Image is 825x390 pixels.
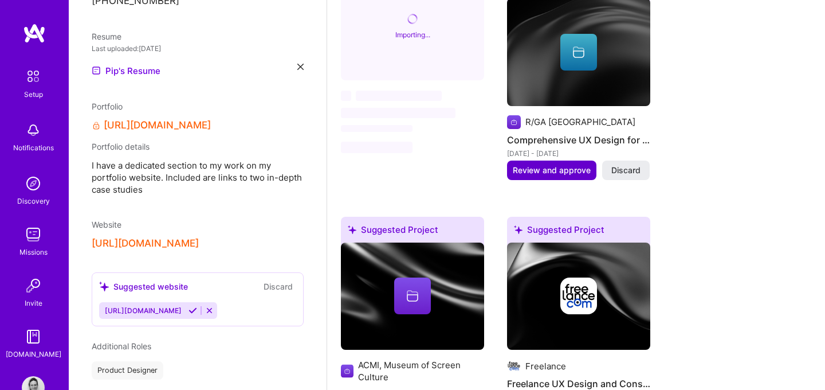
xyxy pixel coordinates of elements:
button: Discard [602,161,650,180]
div: Freelance [525,360,566,372]
i: icon Close [297,64,304,70]
span: Discard [611,165,641,176]
a: Pip's Resume [92,64,160,77]
img: teamwork [22,223,45,246]
img: Invite [22,274,45,297]
div: [DOMAIN_NAME] [6,348,61,360]
span: ‌ [356,91,442,101]
div: Setup [24,88,43,100]
i: Accept [188,306,197,315]
span: ‌ [341,108,455,118]
i: icon SuggestedTeams [99,282,109,291]
div: Invite [25,297,42,309]
span: Review and approve [513,165,591,176]
div: Portfolio details [92,141,304,153]
img: bell [22,119,45,142]
img: cover [341,243,484,350]
a: [URL][DOMAIN_NAME] [104,119,211,131]
img: discovery [22,172,45,195]
span: ‌ [341,125,412,132]
h4: Comprehensive UX Design for Leading Brands [507,132,650,147]
div: Suggested Project [507,217,650,247]
img: guide book [22,325,45,348]
div: Notifications [13,142,54,154]
div: Discovery [17,195,50,207]
button: Discard [260,280,296,293]
span: ‌ [341,142,412,153]
i: icon SuggestedTeams [514,225,522,234]
span: Portfolio [92,102,123,111]
div: Product Designer [92,361,163,380]
div: Importing... [395,29,430,41]
span: ‌ [341,91,351,101]
div: Suggested website [99,280,188,292]
img: Company logo [507,115,521,129]
span: Additional Roles [92,341,151,351]
div: Missions [19,246,48,258]
button: Review and approve [507,161,596,180]
img: Company logo [341,364,353,378]
i: icon CircleLoadingViolet [407,14,418,24]
div: Add other links [92,219,121,231]
span: [URL][DOMAIN_NAME] [105,306,182,315]
i: Reject [205,306,214,315]
div: Last uploaded: [DATE] [92,42,304,54]
img: logo [23,23,46,44]
button: [URL][DOMAIN_NAME] [92,237,199,249]
img: Resume [92,66,101,75]
img: Company logo [560,278,597,314]
div: R/GA [GEOGRAPHIC_DATA] [525,116,635,128]
div: ACMI, Museum of Screen Culture [358,359,484,383]
i: icon SuggestedTeams [348,225,356,234]
img: Company logo [507,359,521,373]
img: setup [21,64,45,88]
span: Resume [92,32,121,41]
span: I have a dedicated section to my work on my portfolio website. Included are links to two in-depth... [92,159,304,196]
img: cover [507,243,650,350]
div: [DATE] - [DATE] [507,147,650,159]
div: Suggested Project [341,217,484,247]
span: Website [92,220,121,229]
